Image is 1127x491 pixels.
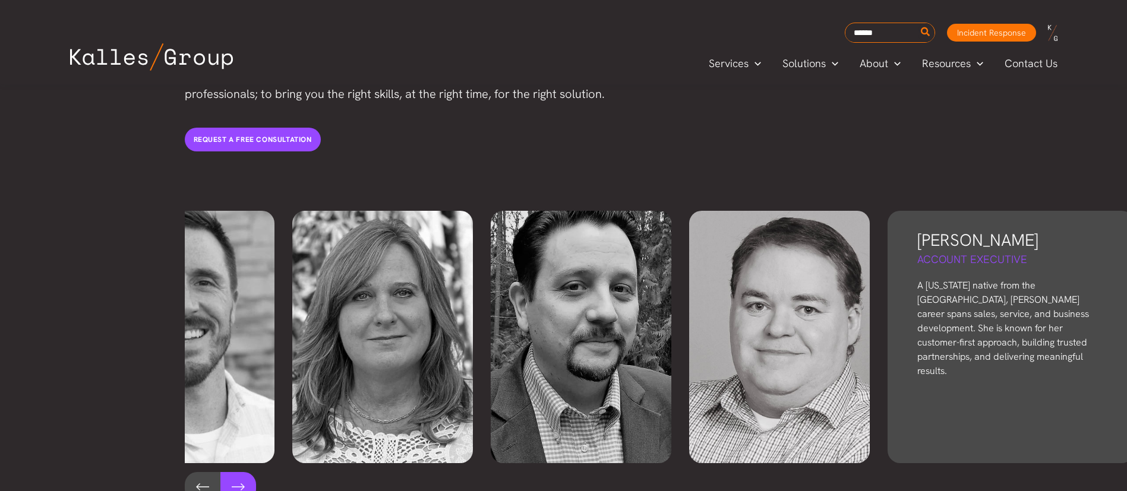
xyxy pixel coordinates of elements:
[849,55,911,72] a: AboutMenu Toggle
[185,128,321,151] a: Request a free consultation
[1005,55,1057,72] span: Contact Us
[911,55,994,72] a: ResourcesMenu Toggle
[918,23,933,42] button: Search
[947,24,1036,42] a: Incident Response
[194,135,312,144] span: Request a free consultation
[922,55,971,72] span: Resources
[888,55,901,72] span: Menu Toggle
[70,43,233,71] img: Kalles Group
[994,55,1069,72] a: Contact Us
[698,55,772,72] a: ServicesMenu Toggle
[971,55,983,72] span: Menu Toggle
[698,53,1069,73] nav: Primary Site Navigation
[917,252,1104,267] h5: Account Executive
[709,55,749,72] span: Services
[860,55,888,72] span: About
[772,55,849,72] a: SolutionsMenu Toggle
[749,55,761,72] span: Menu Toggle
[826,55,838,72] span: Menu Toggle
[917,229,1104,252] h3: [PERSON_NAME]
[917,278,1104,378] p: A [US_STATE] native from the [GEOGRAPHIC_DATA], [PERSON_NAME] career spans sales, service, and bu...
[782,55,826,72] span: Solutions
